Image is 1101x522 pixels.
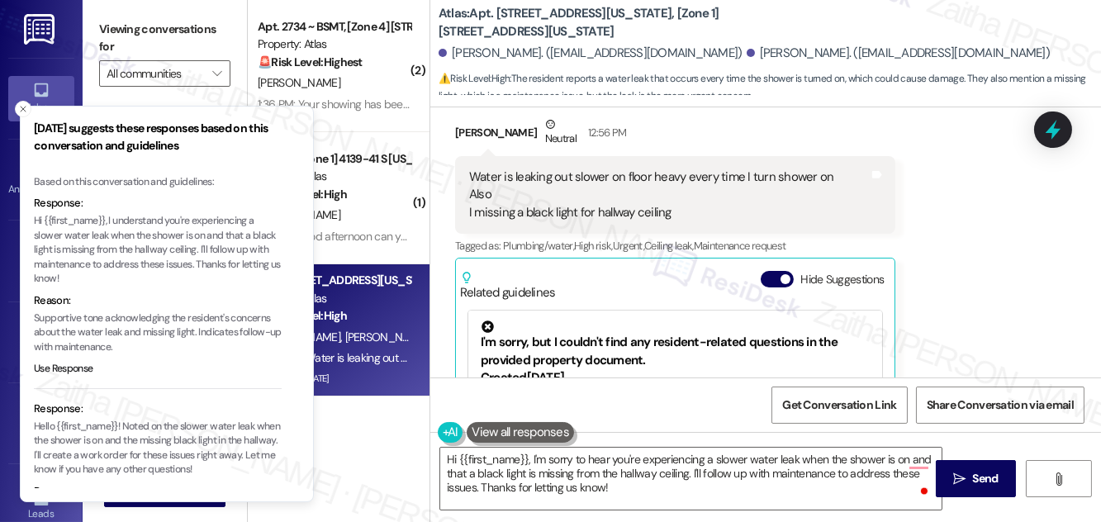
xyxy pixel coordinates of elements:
p: Supportive tone acknowledging the resident's concerns about the water leak and missing light. Ind... [34,311,282,355]
button: Share Conversation via email [916,387,1084,424]
div: I'm sorry, but I couldn't find any resident-related questions in the provided property document. [481,320,870,369]
a: Insights • [8,320,74,364]
a: Buildings [8,401,74,445]
input: All communities [107,60,204,87]
button: Get Conversation Link [771,387,907,424]
div: Property: Atlas [258,168,411,185]
button: Use Response [34,362,93,377]
textarea: To enrich screen reader interactions, please activate Accessibility in Grammarly extension settings [440,448,942,510]
p: Hello {{first_name}}! Noted on the slower water leak when the shower is on and the missing black ... [34,420,282,477]
div: [PERSON_NAME] [455,116,895,156]
span: Share Conversation via email [927,396,1074,414]
div: Tagged as: [455,234,895,258]
div: Property: Atlas [258,36,411,53]
span: [PERSON_NAME] [345,330,428,344]
div: Response: [34,195,282,211]
h3: [DATE] suggests these responses based on this conversation and guidelines [34,120,282,154]
div: Reason: [34,292,282,309]
span: Send [973,470,999,487]
div: [PERSON_NAME]. ([EMAIL_ADDRESS][DOMAIN_NAME]) [747,45,1051,62]
div: Water is leaking out slower on floor heavy every time I turn shower on Also I missing a black lig... [469,168,834,221]
i:  [212,67,221,80]
img: ResiDesk Logo [24,14,58,45]
div: Apt. 3N, [Zone 1] 4139-41 S [US_STATE] [258,150,411,168]
span: [PERSON_NAME] [258,207,340,222]
b: Atlas: Apt. [STREET_ADDRESS][US_STATE], [Zone 1] [STREET_ADDRESS][US_STATE] [439,5,769,40]
i:  [953,472,966,486]
span: Maintenance request [694,239,786,253]
span: Urgent , [613,239,644,253]
div: [PERSON_NAME]. ([EMAIL_ADDRESS][DOMAIN_NAME]) [439,45,743,62]
span: : The resident reports a water leak that occurs every time the shower is turned on, which could c... [439,70,1101,106]
span: Get Conversation Link [782,396,896,414]
span: [PERSON_NAME] [258,75,340,90]
p: Hi {{first_name}}, I understand you're experiencing a slower water leak when the shower is on and... [34,214,282,287]
span: Plumbing/water , [503,239,574,253]
div: Neutral [542,116,580,150]
span: Ceiling leak , [644,239,694,253]
div: Apt. 2734 ~ BSMT, [Zone 4] [STREET_ADDRESS] [258,18,411,36]
div: Reason: [34,483,282,500]
div: Related guidelines [460,271,556,301]
div: Archived on [DATE] [256,368,412,389]
div: Apt. [STREET_ADDRESS][US_STATE], [Zone 1] [STREET_ADDRESS][US_STATE] [258,272,411,289]
div: Created [DATE] [481,369,870,387]
a: Inbox [8,76,74,121]
label: Hide Suggestions [800,271,884,288]
i:  [1052,472,1065,486]
strong: 🚨 Risk Level: Highest [258,55,363,69]
button: Close toast [15,101,31,117]
div: 12:56 PM [584,124,627,141]
label: Viewing conversations for [99,17,230,60]
span: High risk , [574,239,613,253]
div: Based on this conversation and guidelines: [34,175,282,190]
strong: ⚠️ Risk Level: High [439,72,510,85]
div: Property: Atlas [258,290,411,307]
button: Send [936,460,1016,497]
a: Site Visit • [8,239,74,283]
div: Response: [34,401,282,417]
